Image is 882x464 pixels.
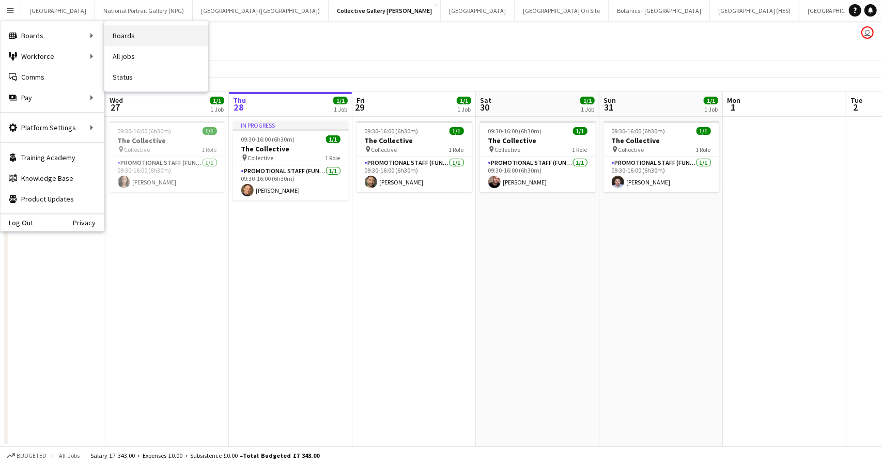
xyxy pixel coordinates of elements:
[480,121,596,192] app-job-card: 09:30-16:00 (6h30m)1/1The Collective Collective1 RolePromotional Staff (Fundraiser)1/109:30-16:00...
[326,154,341,162] span: 1 Role
[110,136,225,145] h3: The Collective
[357,96,365,105] span: Fri
[1,219,33,227] a: Log Out
[1,87,104,108] div: Pay
[573,127,587,135] span: 1/1
[710,1,799,21] button: [GEOGRAPHIC_DATA] (HES)
[604,121,719,192] app-job-card: 09:30-16:00 (6h30m)1/1The Collective Collective1 RolePromotional Staff (Fundraiser)1/109:30-16:00...
[480,136,596,145] h3: The Collective
[355,101,365,113] span: 29
[612,127,666,135] span: 09:30-16:00 (6h30m)
[572,146,587,153] span: 1 Role
[210,97,224,104] span: 1/1
[1,117,104,138] div: Platform Settings
[17,452,47,459] span: Budgeted
[604,96,616,105] span: Sun
[110,121,225,192] app-job-card: 09:30-16:00 (6h30m)1/1The Collective Collective1 RolePromotional Staff (Fundraiser)1/109:30-16:00...
[233,144,349,153] h3: The Collective
[480,157,596,192] app-card-role: Promotional Staff (Fundraiser)1/109:30-16:00 (6h30m)[PERSON_NAME]
[725,101,740,113] span: 1
[333,97,348,104] span: 1/1
[850,96,862,105] span: Tue
[495,146,521,153] span: Collective
[365,127,419,135] span: 09:30-16:00 (6h30m)
[233,165,349,200] app-card-role: Promotional Staff (Fundraiser)1/109:30-16:00 (6h30m)[PERSON_NAME]
[104,25,208,46] a: Boards
[357,121,472,192] app-job-card: 09:30-16:00 (6h30m)1/1The Collective Collective1 RolePromotional Staff (Fundraiser)1/109:30-16:00...
[73,219,104,227] a: Privacy
[604,157,719,192] app-card-role: Promotional Staff (Fundraiser)1/109:30-16:00 (6h30m)[PERSON_NAME]
[110,157,225,192] app-card-role: Promotional Staff (Fundraiser)1/109:30-16:00 (6h30m)[PERSON_NAME]
[125,146,150,153] span: Collective
[1,25,104,46] div: Boards
[104,67,208,87] a: Status
[233,96,246,105] span: Thu
[118,127,172,135] span: 09:30-16:00 (6h30m)
[697,127,711,135] span: 1/1
[57,452,82,459] span: All jobs
[95,1,193,21] button: National Portrait Gallery (NPG)
[357,157,472,192] app-card-role: Promotional Staff (Fundraiser)1/109:30-16:00 (6h30m)[PERSON_NAME]
[248,154,274,162] span: Collective
[478,101,491,113] span: 30
[21,1,95,21] button: [GEOGRAPHIC_DATA]
[580,97,595,104] span: 1/1
[515,1,609,21] button: [GEOGRAPHIC_DATA] On Site
[861,26,874,39] app-user-avatar: Eldina Munatay
[193,1,329,21] button: [GEOGRAPHIC_DATA] ([GEOGRAPHIC_DATA])
[618,146,644,153] span: Collective
[233,121,349,200] app-job-card: In progress09:30-16:00 (6h30m)1/1The Collective Collective1 RolePromotional Staff (Fundraiser)1/1...
[110,96,123,105] span: Wed
[1,46,104,67] div: Workforce
[441,1,515,21] button: [GEOGRAPHIC_DATA]
[727,96,740,105] span: Mon
[326,135,341,143] span: 1/1
[457,105,471,113] div: 1 Job
[1,189,104,209] a: Product Updates
[704,97,718,104] span: 1/1
[704,105,718,113] div: 1 Job
[233,121,349,129] div: In progress
[449,146,464,153] span: 1 Role
[1,168,104,189] a: Knowledge Base
[450,127,464,135] span: 1/1
[1,67,104,87] a: Comms
[5,450,48,461] button: Budgeted
[457,97,471,104] span: 1/1
[231,101,246,113] span: 28
[329,1,441,21] button: Collective Gallery [PERSON_NAME]
[1,147,104,168] a: Training Academy
[357,136,472,145] h3: The Collective
[480,96,491,105] span: Sat
[602,101,616,113] span: 31
[202,146,217,153] span: 1 Role
[609,1,710,21] button: Botanics - [GEOGRAPHIC_DATA]
[104,46,208,67] a: All jobs
[581,105,594,113] div: 1 Job
[849,101,862,113] span: 2
[696,146,711,153] span: 1 Role
[241,135,295,143] span: 09:30-16:00 (6h30m)
[334,105,347,113] div: 1 Job
[488,127,542,135] span: 09:30-16:00 (6h30m)
[604,136,719,145] h3: The Collective
[90,452,319,459] div: Salary £7 343.00 + Expenses £0.00 + Subsistence £0.00 =
[243,452,319,459] span: Total Budgeted £7 343.00
[210,105,224,113] div: 1 Job
[203,127,217,135] span: 1/1
[108,101,123,113] span: 27
[372,146,397,153] span: Collective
